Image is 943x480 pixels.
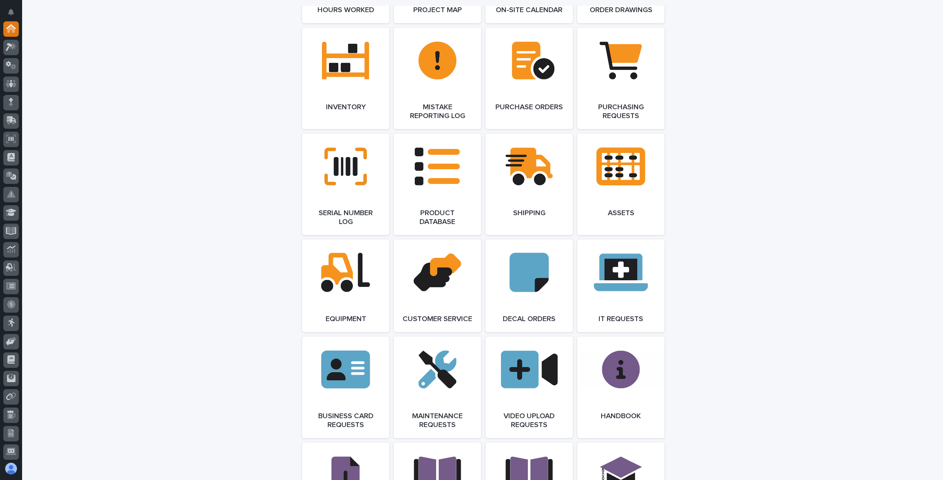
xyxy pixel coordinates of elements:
[485,28,573,129] a: Purchase Orders
[3,4,19,20] button: Notifications
[577,337,665,438] a: Handbook
[394,239,481,332] a: Customer Service
[485,239,573,332] a: Decal Orders
[302,337,389,438] a: Business Card Requests
[9,9,19,21] div: Notifications
[394,28,481,129] a: Mistake Reporting Log
[3,461,19,476] button: users-avatar
[485,337,573,438] a: Video Upload Requests
[577,28,665,129] a: Purchasing Requests
[577,134,665,235] a: Assets
[302,134,389,235] a: Serial Number Log
[577,239,665,332] a: IT Requests
[394,337,481,438] a: Maintenance Requests
[485,134,573,235] a: Shipping
[302,239,389,332] a: Equipment
[302,28,389,129] a: Inventory
[394,134,481,235] a: Product Database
